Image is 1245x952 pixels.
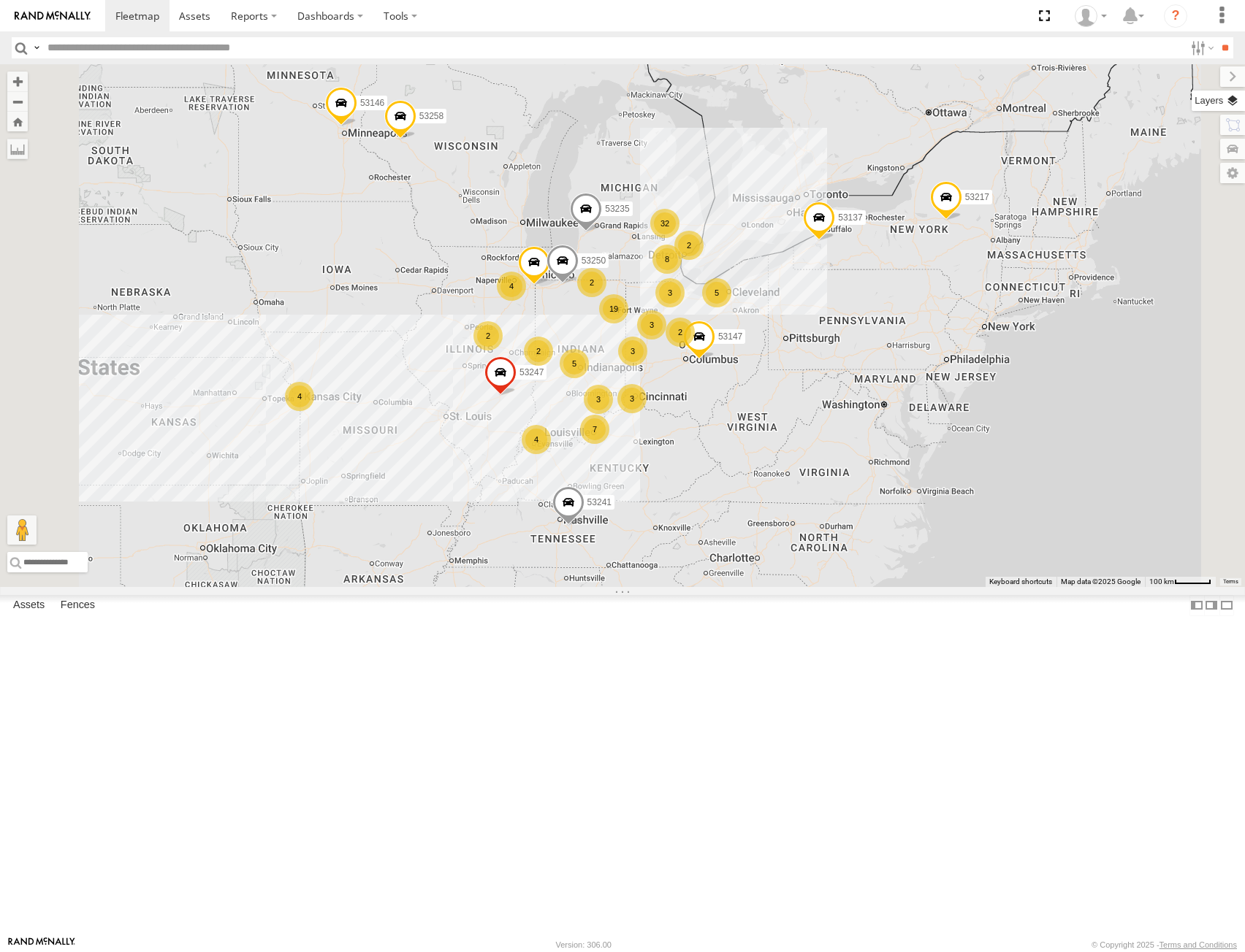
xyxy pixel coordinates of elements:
div: © Copyright 2025 - [1092,940,1237,949]
div: 8 [652,245,682,274]
span: 53258 [419,111,443,121]
button: Zoom Home [7,112,28,131]
img: rand-logo.svg [15,11,91,21]
div: 2 [473,321,503,350]
div: 3 [584,385,613,414]
span: 53146 [360,98,384,108]
i: ? [1164,4,1187,28]
span: 100 km [1149,577,1174,586]
span: 53235 [605,204,629,215]
div: 32 [650,209,679,238]
a: Terms and Conditions [1160,940,1237,949]
label: Measure [7,139,28,159]
div: 5 [702,278,731,307]
label: Search Filter Options [1185,37,1217,58]
span: 53250 [582,256,606,266]
label: Dock Summary Table to the Right [1204,595,1219,616]
div: 2 [666,318,695,347]
button: Keyboard shortcuts [989,577,1052,587]
button: Zoom out [7,91,28,112]
label: Hide Summary Table [1219,595,1234,616]
div: Version: 306.00 [556,940,612,949]
label: Fences [53,595,102,615]
div: 3 [655,278,685,307]
div: 3 [618,337,647,366]
div: 3 [617,384,647,413]
span: Map data ©2025 Google [1061,577,1141,586]
div: 2 [577,268,606,297]
span: 53241 [587,498,612,508]
div: 2 [674,231,704,260]
button: Drag Pegman onto the map to open Street View [7,515,37,545]
label: Assets [6,595,52,615]
label: Dock Summary Table to the Left [1189,595,1204,616]
label: Map Settings [1220,163,1245,183]
div: Miky Transport [1070,5,1112,27]
a: Terms (opens in new tab) [1223,579,1238,585]
button: Map Scale: 100 km per 47 pixels [1145,577,1216,587]
div: 4 [522,425,551,454]
div: 3 [637,310,666,339]
div: 4 [285,382,314,411]
a: Visit our Website [8,937,75,952]
span: 53217 [965,192,989,202]
div: 2 [524,337,553,366]
label: Search Query [31,37,42,58]
div: 19 [599,294,628,323]
div: 7 [580,415,609,444]
span: 53247 [519,368,544,378]
span: 53147 [718,331,742,342]
div: 4 [497,272,526,301]
button: Zoom in [7,72,28,91]
span: 53137 [838,212,862,223]
div: 5 [560,349,589,378]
